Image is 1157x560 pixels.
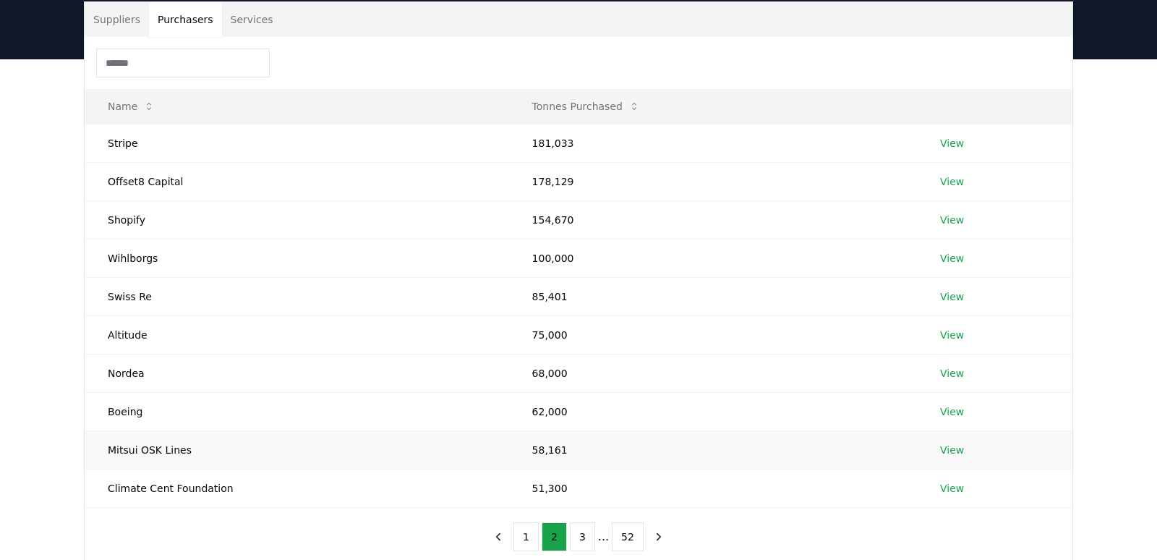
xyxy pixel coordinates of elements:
td: 62,000 [509,392,917,430]
a: View [940,136,964,150]
button: Suppliers [85,2,149,37]
button: 52 [612,522,644,551]
td: Altitude [85,315,509,354]
button: next page [646,522,671,551]
td: Shopify [85,200,509,239]
td: 85,401 [509,277,917,315]
td: 75,000 [509,315,917,354]
button: Name [96,92,166,121]
td: Wihlborgs [85,239,509,277]
a: View [940,328,964,342]
td: 68,000 [509,354,917,392]
td: Offset8 Capital [85,162,509,200]
a: View [940,213,964,227]
a: View [940,366,964,381]
a: View [940,443,964,457]
td: Boeing [85,392,509,430]
td: Mitsui OSK Lines [85,430,509,469]
a: View [940,251,964,266]
td: Stripe [85,124,509,162]
button: 2 [542,522,567,551]
a: View [940,404,964,419]
td: 100,000 [509,239,917,277]
button: 1 [513,522,539,551]
td: 58,161 [509,430,917,469]
a: View [940,174,964,189]
td: Swiss Re [85,277,509,315]
td: 178,129 [509,162,917,200]
button: previous page [486,522,511,551]
a: View [940,289,964,304]
td: Nordea [85,354,509,392]
td: 181,033 [509,124,917,162]
td: Climate Cent Foundation [85,469,509,507]
td: 154,670 [509,200,917,239]
button: 3 [570,522,595,551]
button: Tonnes Purchased [521,92,652,121]
td: 51,300 [509,469,917,507]
li: ... [598,528,609,546]
button: Purchasers [149,2,222,37]
a: View [940,481,964,496]
button: Services [222,2,282,37]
